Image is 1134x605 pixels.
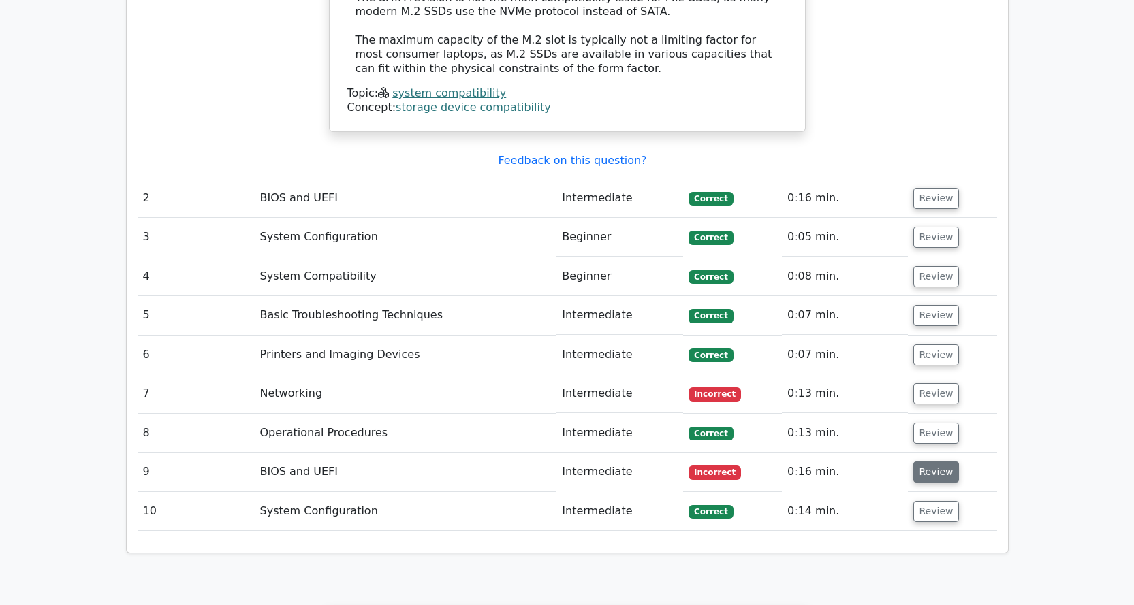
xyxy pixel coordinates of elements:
button: Review [913,188,960,209]
a: system compatibility [392,86,506,99]
td: 8 [138,414,255,453]
td: 0:14 min. [782,492,908,531]
td: BIOS and UEFI [255,179,557,218]
button: Review [913,305,960,326]
td: System Configuration [255,492,557,531]
td: Intermediate [556,453,683,491]
td: Intermediate [556,414,683,453]
td: Intermediate [556,179,683,218]
button: Review [913,501,960,522]
td: 0:13 min. [782,374,908,413]
span: Correct [689,348,733,362]
div: Topic: [347,86,787,101]
td: 7 [138,374,255,413]
td: 9 [138,453,255,491]
button: Review [913,227,960,248]
td: Intermediate [556,336,683,374]
td: 4 [138,257,255,296]
td: 0:07 min. [782,336,908,374]
td: 2 [138,179,255,218]
td: Intermediate [556,374,683,413]
td: Intermediate [556,296,683,335]
span: Incorrect [689,387,741,401]
div: Concept: [347,101,787,115]
td: 0:05 min. [782,218,908,257]
button: Review [913,266,960,287]
span: Correct [689,192,733,206]
button: Review [913,344,960,365]
button: Review [913,461,960,483]
span: Correct [689,270,733,284]
td: Beginner [556,257,683,296]
td: 6 [138,336,255,374]
td: Intermediate [556,492,683,531]
button: Review [913,423,960,444]
td: Printers and Imaging Devices [255,336,557,374]
td: 0:16 min. [782,179,908,218]
span: Correct [689,505,733,519]
span: Correct [689,309,733,323]
td: Operational Procedures [255,414,557,453]
td: 0:07 min. [782,296,908,335]
span: Correct [689,231,733,244]
td: 5 [138,296,255,335]
td: System Compatibility [255,257,557,296]
td: 3 [138,218,255,257]
td: Basic Troubleshooting Techniques [255,296,557,335]
button: Review [913,383,960,404]
td: 0:13 min. [782,414,908,453]
td: Networking [255,374,557,413]
a: Feedback on this question? [498,154,646,167]
td: 0:08 min. [782,257,908,296]
td: Beginner [556,218,683,257]
a: storage device compatibility [396,101,551,114]
span: Incorrect [689,465,741,479]
td: BIOS and UEFI [255,453,557,491]
td: 10 [138,492,255,531]
span: Correct [689,427,733,440]
td: 0:16 min. [782,453,908,491]
td: System Configuration [255,218,557,257]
